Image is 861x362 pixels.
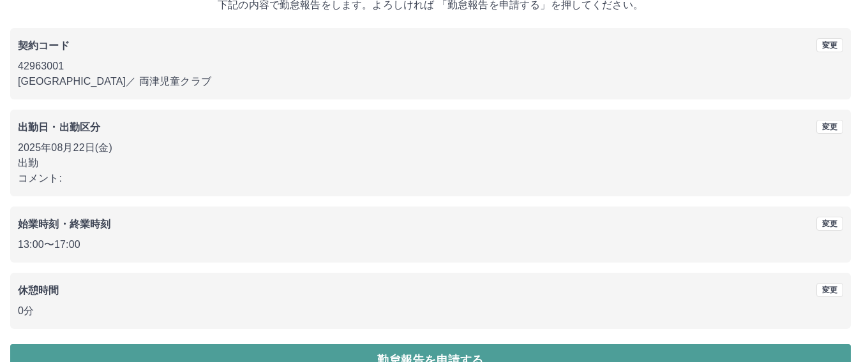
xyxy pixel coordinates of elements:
b: 始業時刻・終業時刻 [18,219,110,229]
p: 0分 [18,303,843,319]
p: 出勤 [18,156,843,171]
p: 13:00 〜 17:00 [18,237,843,252]
p: 42963001 [18,59,843,74]
p: 2025年08月22日(金) [18,140,843,156]
button: 変更 [816,38,843,52]
p: コメント: [18,171,843,186]
b: 休憩時間 [18,285,59,296]
button: 変更 [816,120,843,134]
button: 変更 [816,283,843,297]
p: [GEOGRAPHIC_DATA] ／ 両津児童クラブ [18,74,843,89]
b: 契約コード [18,40,70,51]
button: 変更 [816,217,843,231]
b: 出勤日・出勤区分 [18,122,100,133]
